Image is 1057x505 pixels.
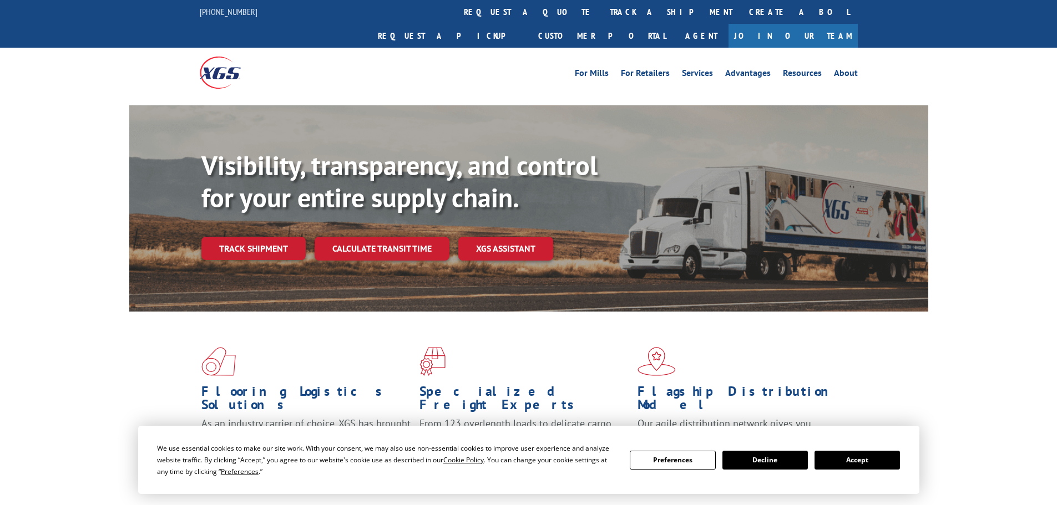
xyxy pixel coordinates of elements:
[575,69,609,81] a: For Mills
[638,385,847,417] h1: Flagship Distribution Model
[729,24,858,48] a: Join Our Team
[201,148,598,215] b: Visibility, transparency, and control for your entire supply chain.
[458,237,553,261] a: XGS ASSISTANT
[638,417,842,443] span: Our agile distribution network gives you nationwide inventory management on demand.
[638,347,676,376] img: xgs-icon-flagship-distribution-model-red
[200,6,257,17] a: [PHONE_NUMBER]
[682,69,713,81] a: Services
[315,237,449,261] a: Calculate transit time
[157,442,616,477] div: We use essential cookies to make our site work. With your consent, we may also use non-essential ...
[201,417,411,456] span: As an industry carrier of choice, XGS has brought innovation and dedication to flooring logistics...
[621,69,670,81] a: For Retailers
[419,347,446,376] img: xgs-icon-focused-on-flooring-red
[815,451,900,470] button: Accept
[630,451,715,470] button: Preferences
[722,451,808,470] button: Decline
[201,385,411,417] h1: Flooring Logistics Solutions
[530,24,674,48] a: Customer Portal
[419,417,629,466] p: From 123 overlength loads to delicate cargo, our experienced staff knows the best way to move you...
[201,347,236,376] img: xgs-icon-total-supply-chain-intelligence-red
[834,69,858,81] a: About
[725,69,771,81] a: Advantages
[138,426,919,494] div: Cookie Consent Prompt
[783,69,822,81] a: Resources
[419,385,629,417] h1: Specialized Freight Experts
[674,24,729,48] a: Agent
[443,455,484,465] span: Cookie Policy
[201,237,306,260] a: Track shipment
[370,24,530,48] a: Request a pickup
[221,467,259,476] span: Preferences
